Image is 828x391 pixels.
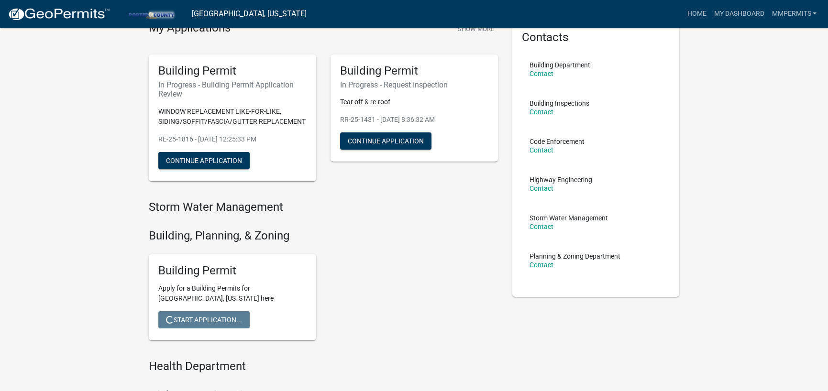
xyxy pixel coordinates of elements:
[158,80,307,98] h6: In Progress - Building Permit Application Review
[530,70,553,77] a: Contact
[192,6,307,22] a: [GEOGRAPHIC_DATA], [US_STATE]
[158,107,307,127] p: WINDOW REPLACEMENT LIKE-FOR-LIKE, SIDING/SOFFIT/FASCIA/GUTTER REPLACEMENT
[530,215,608,221] p: Storm Water Management
[158,152,250,169] button: Continue Application
[530,185,553,192] a: Contact
[530,138,585,145] p: Code Enforcement
[158,64,307,78] h5: Building Permit
[530,253,620,260] p: Planning & Zoning Department
[166,316,242,324] span: Start Application...
[530,100,589,107] p: Building Inspections
[530,176,592,183] p: Highway Engineering
[340,97,488,107] p: Tear off & re-roof
[149,200,498,214] h4: Storm Water Management
[768,5,820,23] a: MMPermits
[530,108,553,116] a: Contact
[530,223,553,230] a: Contact
[149,359,498,373] h4: Health Department
[522,31,670,44] h5: Contacts
[530,261,553,269] a: Contact
[340,115,488,125] p: RR-25-1431 - [DATE] 8:36:32 AM
[683,5,710,23] a: Home
[530,146,553,154] a: Contact
[158,311,250,328] button: Start Application...
[340,80,488,89] h6: In Progress - Request Inspection
[454,21,498,37] button: Show More
[149,229,498,243] h4: Building, Planning, & Zoning
[149,21,231,35] h4: My Applications
[158,134,307,144] p: RE-25-1816 - [DATE] 12:25:33 PM
[340,132,431,150] button: Continue Application
[530,62,590,68] p: Building Department
[158,283,307,304] p: Apply for a Building Permits for [GEOGRAPHIC_DATA], [US_STATE] here
[118,7,184,20] img: Porter County, Indiana
[340,64,488,78] h5: Building Permit
[158,264,307,278] h5: Building Permit
[710,5,768,23] a: My Dashboard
